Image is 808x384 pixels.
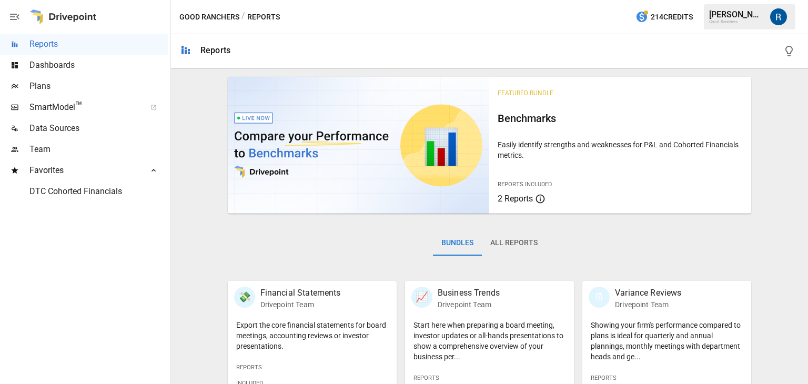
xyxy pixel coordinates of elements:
button: Roman Romero [764,2,793,32]
p: Start here when preparing a board meeting, investor updates or all-hands presentations to show a ... [413,320,565,362]
p: Drivepoint Team [438,299,500,310]
p: Business Trends [438,287,500,299]
span: ™ [75,99,83,113]
span: DTC Cohorted Financials [29,185,168,198]
span: 2 Reports [498,194,533,204]
span: Reports [29,38,168,50]
span: Plans [29,80,168,93]
span: 214 Credits [651,11,693,24]
span: Dashboards [29,59,168,72]
span: Data Sources [29,122,168,135]
div: / [241,11,245,24]
button: Good Ranchers [179,11,239,24]
p: Export the core financial statements for board meetings, accounting reviews or investor presentat... [236,320,388,351]
div: 🗓 [589,287,610,308]
div: 💸 [234,287,255,308]
img: video thumbnail [228,77,490,214]
div: [PERSON_NAME] [709,9,764,19]
div: Reports [200,45,230,55]
div: 📈 [411,287,432,308]
p: Variance Reviews [615,287,681,299]
span: Team [29,143,168,156]
p: Showing your firm's performance compared to plans is ideal for quarterly and annual plannings, mo... [591,320,743,362]
button: All Reports [482,230,546,256]
img: Roman Romero [770,8,787,25]
p: Drivepoint Team [615,299,681,310]
div: Good Ranchers [709,19,764,24]
button: 214Credits [631,7,697,27]
h6: Benchmarks [498,110,743,127]
span: SmartModel [29,101,139,114]
span: Featured Bundle [498,89,553,97]
span: Favorites [29,164,139,177]
p: Drivepoint Team [260,299,341,310]
p: Easily identify strengths and weaknesses for P&L and Cohorted Financials metrics. [498,139,743,160]
span: Reports Included [498,181,552,188]
p: Financial Statements [260,287,341,299]
button: Bundles [433,230,482,256]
